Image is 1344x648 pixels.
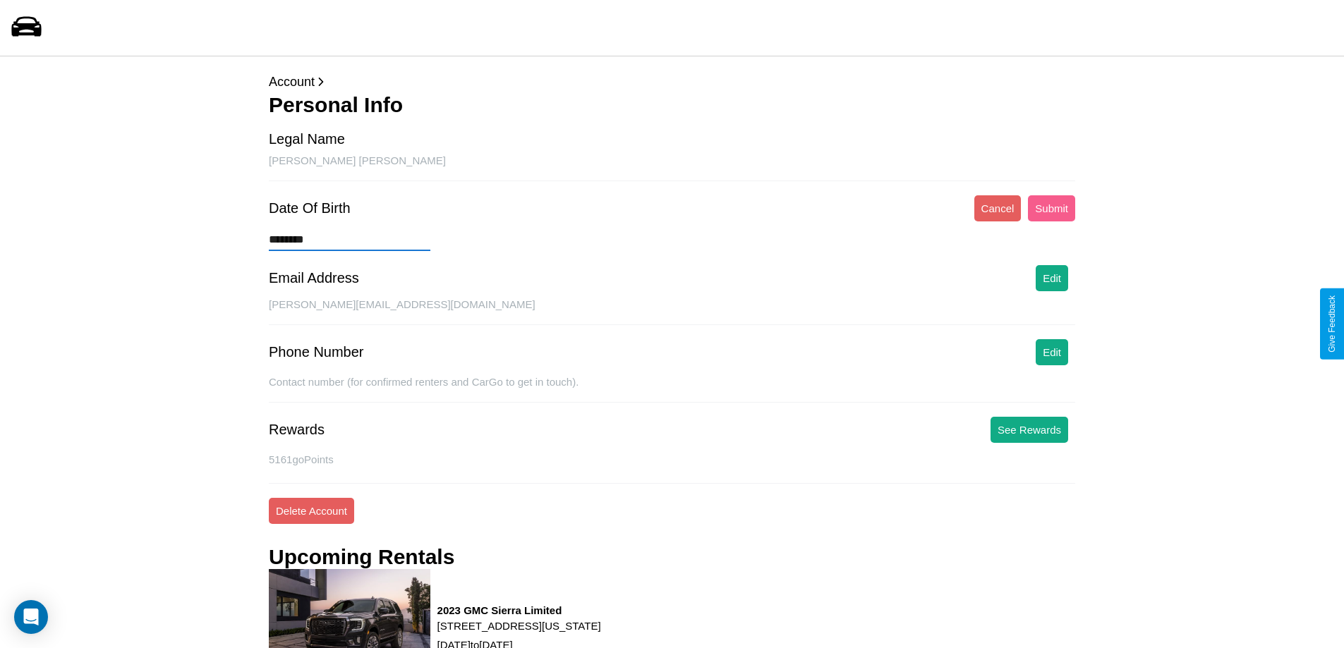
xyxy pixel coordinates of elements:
div: Open Intercom Messenger [14,600,48,634]
p: Account [269,71,1075,93]
h3: Personal Info [269,93,1075,117]
p: 5161 goPoints [269,450,1075,469]
div: Give Feedback [1327,295,1337,353]
button: Edit [1036,339,1068,365]
div: Date Of Birth [269,200,351,216]
p: [STREET_ADDRESS][US_STATE] [437,616,601,635]
div: [PERSON_NAME] [PERSON_NAME] [269,154,1075,181]
button: Edit [1036,265,1068,291]
h3: Upcoming Rentals [269,545,454,569]
div: Phone Number [269,344,364,360]
div: Rewards [269,422,325,438]
div: [PERSON_NAME][EMAIL_ADDRESS][DOMAIN_NAME] [269,298,1075,325]
button: Cancel [974,195,1022,221]
div: Contact number (for confirmed renters and CarGo to get in touch). [269,376,1075,403]
h3: 2023 GMC Sierra Limited [437,604,601,616]
button: See Rewards [991,417,1068,443]
div: Legal Name [269,131,345,147]
button: Delete Account [269,498,354,524]
div: Email Address [269,270,359,286]
button: Submit [1028,195,1075,221]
